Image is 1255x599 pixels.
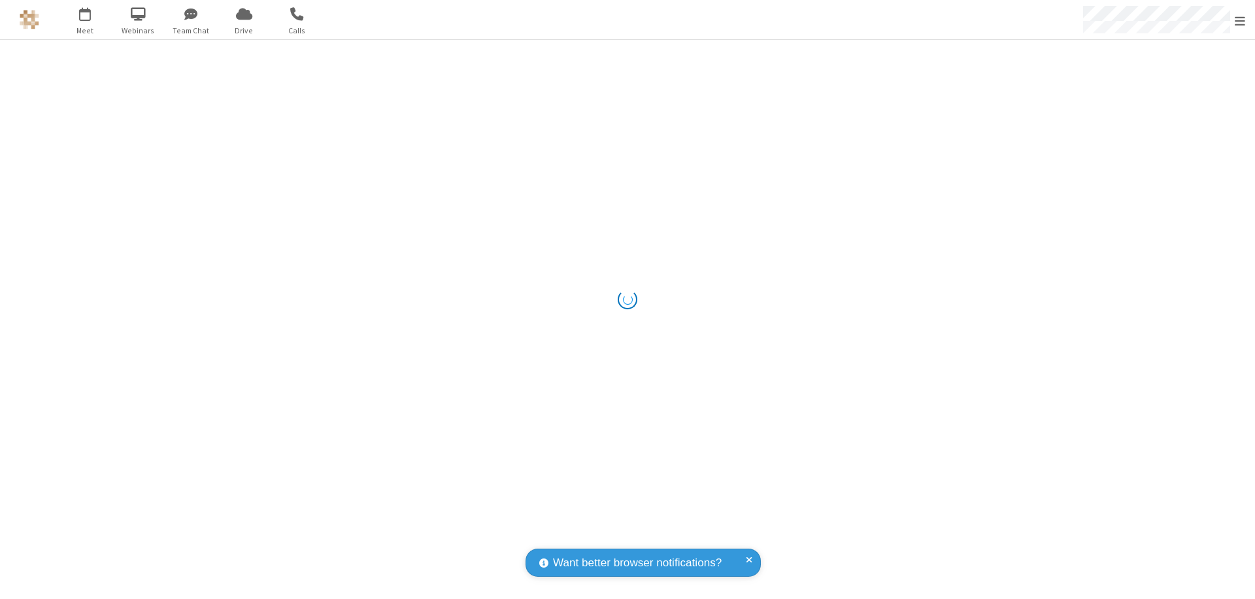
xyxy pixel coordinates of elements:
[20,10,39,29] img: QA Selenium DO NOT DELETE OR CHANGE
[114,25,163,37] span: Webinars
[220,25,269,37] span: Drive
[61,25,110,37] span: Meet
[167,25,216,37] span: Team Chat
[553,555,722,572] span: Want better browser notifications?
[273,25,322,37] span: Calls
